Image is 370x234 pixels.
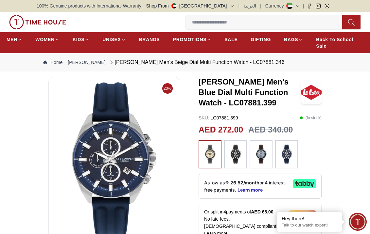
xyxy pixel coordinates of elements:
[301,81,322,104] img: Lee Cooper Men's Blue Dial Multi Function Watch - LC07881.399
[227,143,244,165] img: ...
[278,143,295,165] img: ...
[251,36,271,43] span: GIFTING
[171,3,177,8] img: United Arab Emirates
[162,83,173,94] span: 20%
[37,3,141,9] span: 100% Genuine products with International Warranty
[284,36,298,43] span: BAGS
[224,34,238,45] a: SALE
[224,36,238,43] span: SALE
[282,215,337,222] div: Hey there!
[251,34,271,45] a: GIFTING
[288,210,316,219] img: Tamara
[68,59,105,66] a: [PERSON_NAME]
[73,34,89,45] a: KIDS
[243,3,256,9] button: العربية
[43,59,62,66] a: Home
[35,36,55,43] span: WOMEN
[173,34,212,45] a: PROMOTIONS
[173,36,207,43] span: PROMOTIONS
[284,34,303,45] a: BAGS
[316,4,321,8] a: Instagram
[199,115,238,121] p: LC07881.399
[73,36,84,43] span: KIDS
[102,36,121,43] span: UNISEX
[199,115,209,120] span: SKU :
[7,34,22,45] a: MEN
[307,4,312,8] a: Facebook
[238,3,240,9] span: |
[199,77,301,108] h3: [PERSON_NAME] Men's Blue Dial Multi Function Watch - LC07881.399
[349,213,367,231] div: Chat Widget
[248,124,293,136] h3: AED 340.00
[253,143,269,165] img: ...
[260,3,261,9] span: |
[282,223,337,228] p: Talk to our watch expert!
[316,34,363,52] a: Back To School Sale
[102,34,126,45] a: UNISEX
[37,53,333,71] nav: Breadcrumb
[7,36,17,43] span: MEN
[300,115,322,121] p: ( In stock )
[139,34,160,45] a: BRANDS
[251,209,273,214] span: AED 68.00
[108,58,285,66] div: [PERSON_NAME] Men's Beige Dial Multi Function Watch - LC07881.346
[316,36,363,49] span: Back To School Sale
[265,3,287,9] div: Currency
[303,3,304,9] span: |
[146,3,235,9] button: Shop From[GEOGRAPHIC_DATA]
[9,15,66,29] img: ...
[199,124,243,136] h2: AED 272.00
[202,143,218,165] img: ...
[139,36,160,43] span: BRANDS
[35,34,60,45] a: WOMEN
[325,4,329,8] a: Whatsapp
